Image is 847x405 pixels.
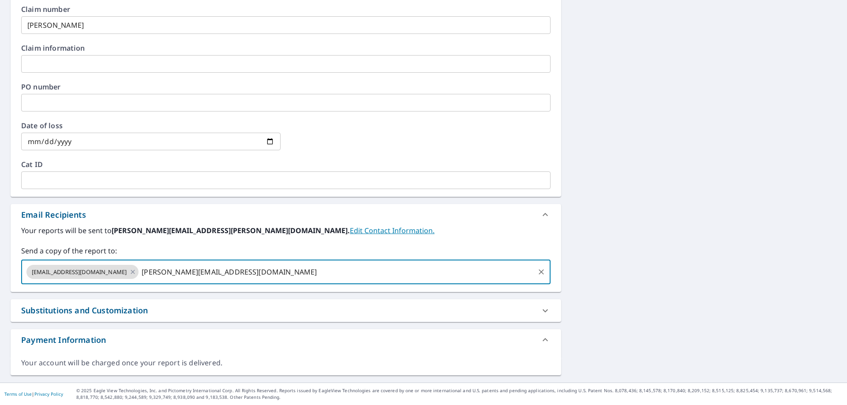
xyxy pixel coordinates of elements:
[11,299,561,322] div: Substitutions and Customization
[21,334,106,346] div: Payment Information
[21,83,551,90] label: PO number
[21,45,551,52] label: Claim information
[26,265,139,279] div: [EMAIL_ADDRESS][DOMAIN_NAME]
[26,268,132,276] span: [EMAIL_ADDRESS][DOMAIN_NAME]
[350,226,435,235] a: EditContactInfo
[112,226,350,235] b: [PERSON_NAME][EMAIL_ADDRESS][PERSON_NAME][DOMAIN_NAME].
[4,391,32,397] a: Terms of Use
[21,245,551,256] label: Send a copy of the report to:
[21,122,281,129] label: Date of loss
[21,209,86,221] div: Email Recipients
[21,358,551,368] div: Your account will be charged once your report is delivered.
[11,204,561,225] div: Email Recipients
[11,329,561,350] div: Payment Information
[21,305,148,316] div: Substitutions and Customization
[4,391,63,397] p: |
[21,6,551,13] label: Claim number
[76,387,843,401] p: © 2025 Eagle View Technologies, Inc. and Pictometry International Corp. All Rights Reserved. Repo...
[34,391,63,397] a: Privacy Policy
[21,225,551,236] label: Your reports will be sent to
[21,161,551,168] label: Cat ID
[535,266,547,278] button: Clear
